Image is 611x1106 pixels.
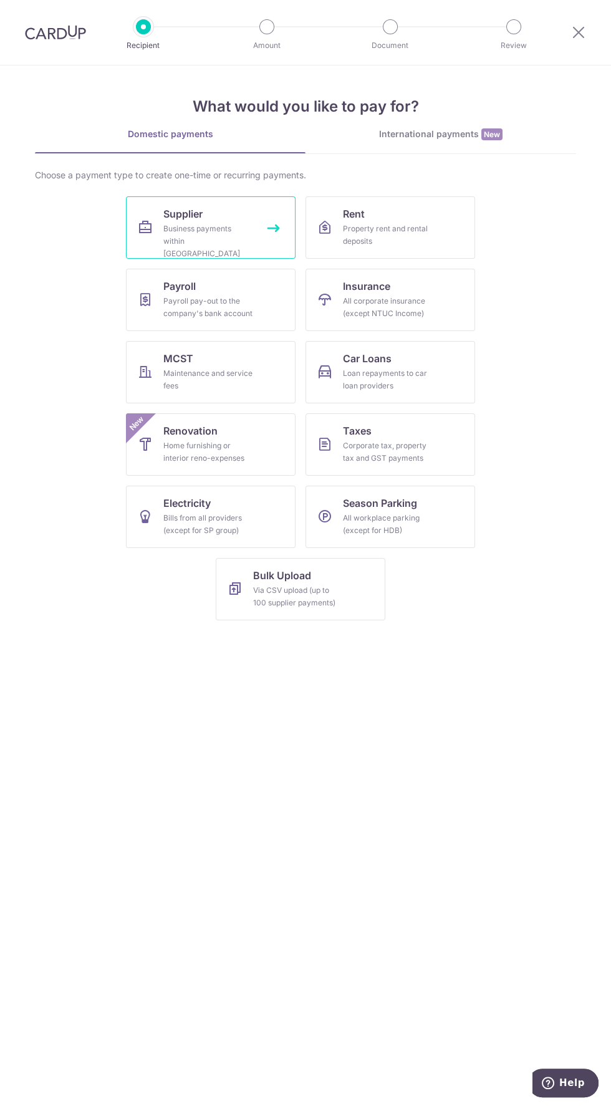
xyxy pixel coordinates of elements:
div: Choose a payment type to create one-time or recurring payments. [35,169,576,181]
span: Renovation [163,423,218,438]
a: ElectricityBills from all providers (except for SP group) [126,486,296,548]
span: Rent [343,206,365,221]
a: SupplierBusiness payments within [GEOGRAPHIC_DATA] [126,196,296,259]
div: Maintenance and service fees [163,367,253,392]
div: Home furnishing or interior reno-expenses [163,440,253,464]
div: Payroll pay-out to the company's bank account [163,295,253,320]
a: TaxesCorporate tax, property tax and GST payments [305,413,475,476]
span: Payroll [163,279,196,294]
div: Property rent and rental deposits [343,223,433,248]
span: Electricity [163,496,211,511]
div: All corporate insurance (except NTUC Income) [343,295,433,320]
span: Car Loans [343,351,392,366]
p: Document [355,39,425,52]
div: Loan repayments to car loan providers [343,367,433,392]
span: New [127,413,147,434]
div: Domestic payments [35,128,305,140]
a: RentProperty rent and rental deposits [305,196,475,259]
a: InsuranceAll corporate insurance (except NTUC Income) [305,269,475,331]
h4: What would you like to pay for? [35,95,576,118]
div: Via CSV upload (up to 100 supplier payments) [253,584,343,609]
p: Recipient [108,39,178,52]
span: Help [27,9,52,20]
p: Amount [232,39,302,52]
span: Supplier [163,206,203,221]
div: Corporate tax, property tax and GST payments [343,440,433,464]
div: Business payments within [GEOGRAPHIC_DATA] [163,223,253,260]
a: Season ParkingAll workplace parking (except for HDB) [305,486,475,548]
span: MCST [163,351,193,366]
div: International payments [305,128,576,141]
span: Bulk Upload [253,568,311,583]
span: New [481,128,503,140]
a: Car LoansLoan repayments to car loan providers [305,341,475,403]
p: Review [479,39,549,52]
iframe: Opens a widget where you can find more information [532,1069,599,1100]
a: PayrollPayroll pay-out to the company's bank account [126,269,296,331]
span: Taxes [343,423,372,438]
a: RenovationHome furnishing or interior reno-expensesNew [126,413,296,476]
div: All workplace parking (except for HDB) [343,512,433,537]
span: Insurance [343,279,390,294]
span: Season Parking [343,496,417,511]
a: MCSTMaintenance and service fees [126,341,296,403]
a: Bulk UploadVia CSV upload (up to 100 supplier payments) [216,558,385,620]
img: CardUp [25,25,86,40]
div: Bills from all providers (except for SP group) [163,512,253,537]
